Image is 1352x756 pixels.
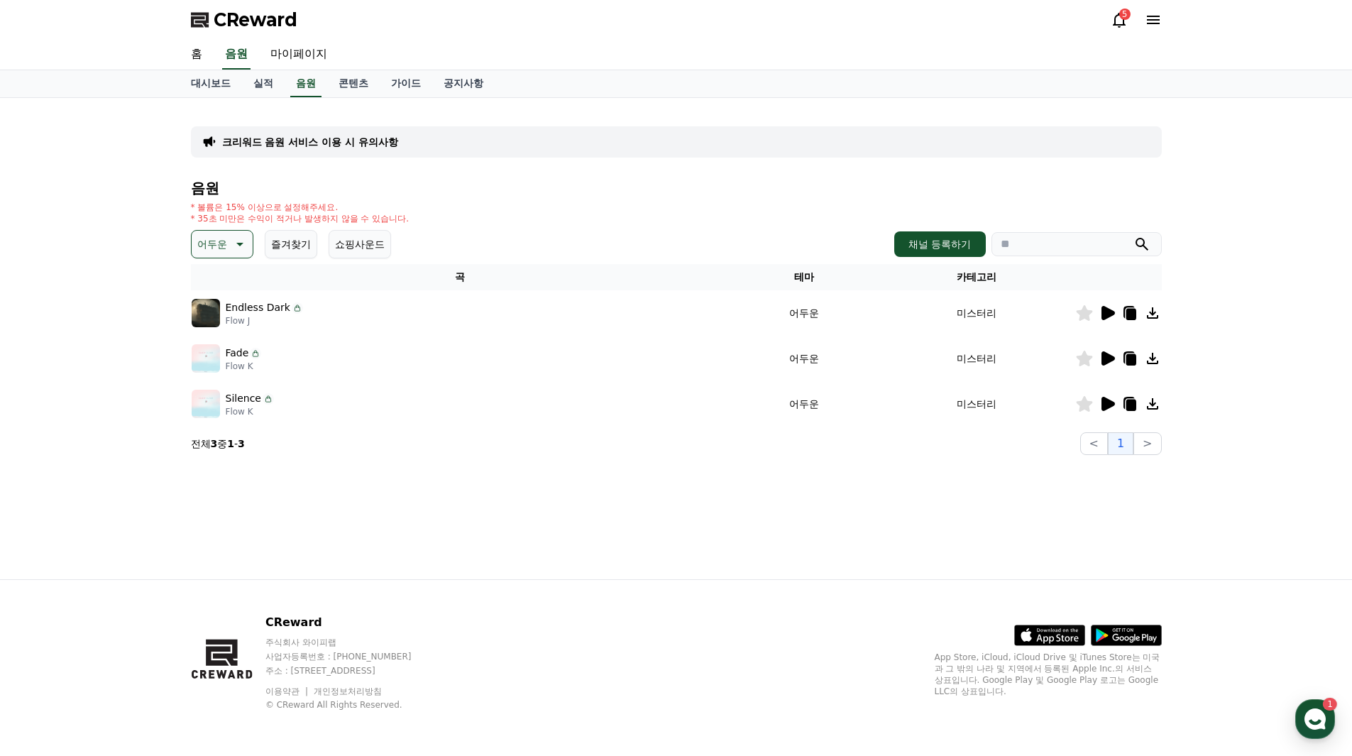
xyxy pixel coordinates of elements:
[1108,432,1133,455] button: 1
[191,213,410,224] p: * 35초 미만은 수익이 적거나 발생하지 않을 수 있습니다.
[192,299,220,327] img: music
[180,40,214,70] a: 홈
[191,437,245,451] p: 전체 중 -
[191,202,410,213] p: * 볼륨은 15% 이상으로 설정해주세요.
[227,438,234,449] strong: 1
[265,637,439,648] p: 주식회사 와이피랩
[226,346,249,361] p: Fade
[730,336,879,381] td: 어두운
[214,9,297,31] span: CReward
[222,135,398,149] a: 크리워드 음원 서비스 이용 시 유의사항
[879,264,1075,290] th: 카테고리
[211,438,218,449] strong: 3
[730,264,879,290] th: 테마
[191,230,253,258] button: 어두운
[1111,11,1128,28] a: 5
[265,686,310,696] a: 이용약관
[191,180,1162,196] h4: 음원
[226,361,262,372] p: Flow K
[197,234,227,254] p: 어두운
[265,614,439,631] p: CReward
[265,651,439,662] p: 사업자등록번호 : [PHONE_NUMBER]
[894,231,985,257] button: 채널 등록하기
[222,40,251,70] a: 음원
[1119,9,1131,20] div: 5
[432,70,495,97] a: 공지사항
[730,290,879,336] td: 어두운
[314,686,382,696] a: 개인정보처리방침
[191,264,730,290] th: 곡
[180,70,242,97] a: 대시보드
[226,315,303,327] p: Flow J
[879,381,1075,427] td: 미스터리
[265,699,439,711] p: © CReward All Rights Reserved.
[191,9,297,31] a: CReward
[329,230,391,258] button: 쇼핑사운드
[242,70,285,97] a: 실적
[935,652,1162,697] p: App Store, iCloud, iCloud Drive 및 iTunes Store는 미국과 그 밖의 나라 및 지역에서 등록된 Apple Inc.의 서비스 상표입니다. Goo...
[226,406,274,417] p: Flow K
[226,300,290,315] p: Endless Dark
[879,290,1075,336] td: 미스터리
[265,230,317,258] button: 즐겨찾기
[879,336,1075,381] td: 미스터리
[380,70,432,97] a: 가이드
[192,344,220,373] img: music
[327,70,380,97] a: 콘텐츠
[192,390,220,418] img: music
[238,438,245,449] strong: 3
[259,40,339,70] a: 마이페이지
[290,70,321,97] a: 음원
[1080,432,1108,455] button: <
[265,665,439,676] p: 주소 : [STREET_ADDRESS]
[226,391,261,406] p: Silence
[730,381,879,427] td: 어두운
[1133,432,1161,455] button: >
